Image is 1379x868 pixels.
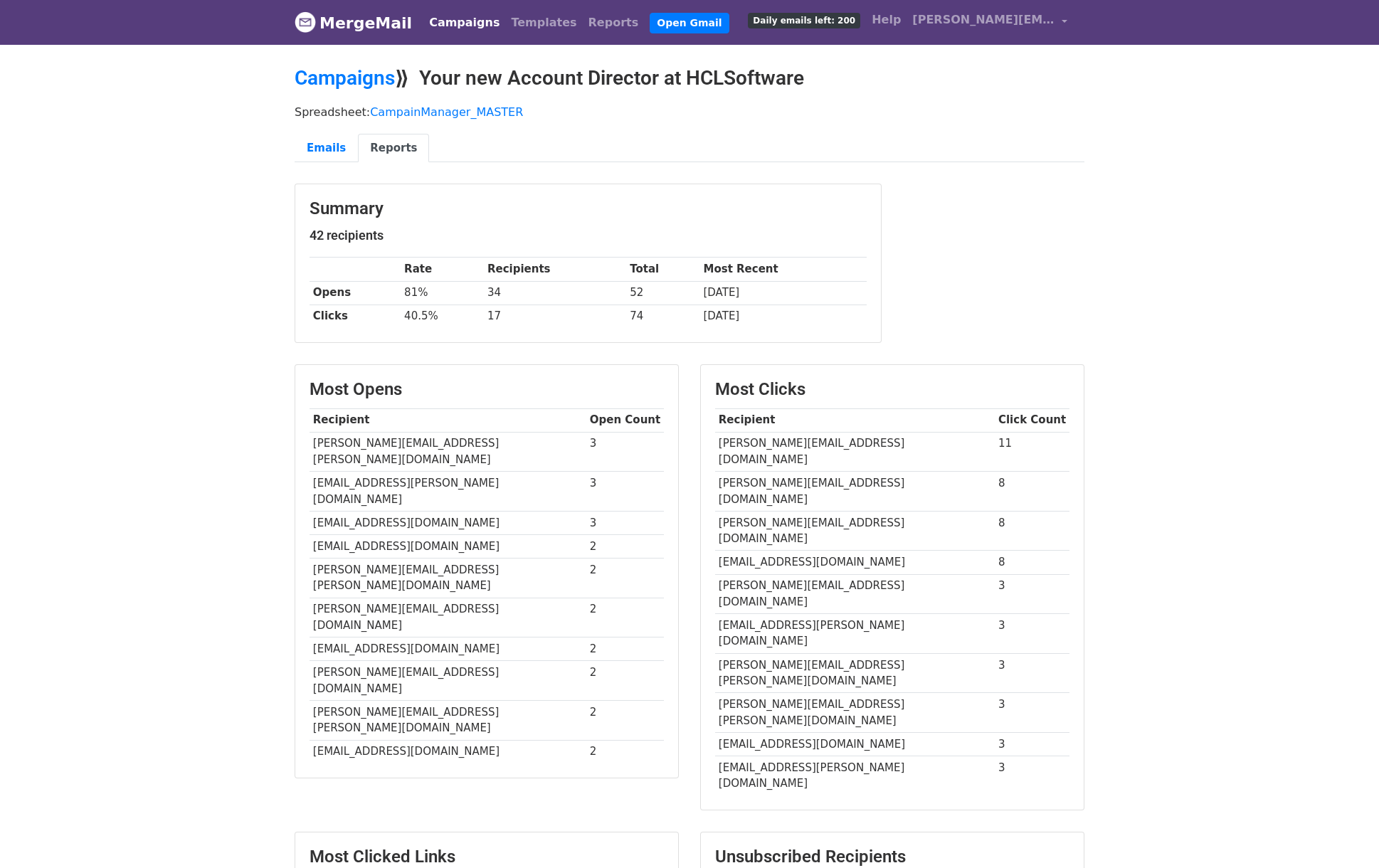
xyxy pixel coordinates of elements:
[370,105,523,119] a: CampainManager_MASTER
[583,9,645,37] a: Reports
[586,598,664,637] td: 2
[310,472,586,512] td: [EMAIL_ADDRESS][PERSON_NAME][DOMAIN_NAME]
[715,408,995,432] th: Recipient
[310,559,586,598] td: [PERSON_NAME][EMAIL_ADDRESS][PERSON_NAME][DOMAIN_NAME]
[715,756,995,795] td: [EMAIL_ADDRESS][PERSON_NAME][DOMAIN_NAME]
[995,614,1069,654] td: 3
[715,693,995,733] td: [PERSON_NAME][EMAIL_ADDRESS][PERSON_NAME][DOMAIN_NAME]
[484,305,626,328] td: 17
[401,281,484,305] td: 81%
[401,258,484,281] th: Rate
[995,574,1069,614] td: 3
[700,305,867,328] td: [DATE]
[310,637,586,661] td: [EMAIL_ADDRESS][DOMAIN_NAME]
[310,305,401,328] th: Clicks
[310,598,586,637] td: [PERSON_NAME][EMAIL_ADDRESS][DOMAIN_NAME]
[995,693,1069,733] td: 3
[423,9,505,37] a: Campaigns
[586,511,664,534] td: 3
[650,13,729,33] a: Open Gmail
[586,637,664,661] td: 2
[715,511,995,551] td: [PERSON_NAME][EMAIL_ADDRESS][DOMAIN_NAME]
[310,740,586,763] td: [EMAIL_ADDRESS][DOMAIN_NAME]
[310,281,401,305] th: Opens
[310,661,586,701] td: [PERSON_NAME][EMAIL_ADDRESS][DOMAIN_NAME]
[586,408,664,432] th: Open Count
[626,305,699,328] td: 74
[715,732,995,756] td: [EMAIL_ADDRESS][DOMAIN_NAME]
[310,700,586,740] td: [PERSON_NAME][EMAIL_ADDRESS][PERSON_NAME][DOMAIN_NAME]
[310,511,586,534] td: [EMAIL_ADDRESS][DOMAIN_NAME]
[715,472,995,512] td: [PERSON_NAME][EMAIL_ADDRESS][DOMAIN_NAME]
[586,534,664,558] td: 2
[715,551,995,574] td: [EMAIL_ADDRESS][DOMAIN_NAME]
[586,472,664,512] td: 3
[310,379,664,400] h3: Most Opens
[358,134,429,163] a: Reports
[295,8,412,38] a: MergeMail
[295,66,395,90] a: Campaigns
[484,258,626,281] th: Recipients
[484,281,626,305] td: 34
[700,258,867,281] th: Most Recent
[310,534,586,558] td: [EMAIL_ADDRESS][DOMAIN_NAME]
[295,66,1084,90] h2: ⟫ Your new Account Director at HCLSoftware
[995,551,1069,574] td: 8
[295,134,358,163] a: Emails
[995,511,1069,551] td: 8
[742,6,866,34] a: Daily emails left: 200
[295,105,1084,120] p: Spreadsheet:
[505,9,582,37] a: Templates
[866,6,907,34] a: Help
[310,847,664,867] h3: Most Clicked Links
[907,6,1073,39] a: [PERSON_NAME][EMAIL_ADDRESS][PERSON_NAME][DOMAIN_NAME]
[626,281,699,305] td: 52
[586,700,664,740] td: 2
[586,559,664,598] td: 2
[715,847,1069,867] h3: Unsubscribed Recipients
[626,258,699,281] th: Total
[401,305,484,328] td: 40.5%
[748,13,860,28] span: Daily emails left: 200
[586,432,664,472] td: 3
[700,281,867,305] td: [DATE]
[310,408,586,432] th: Recipient
[715,432,995,472] td: [PERSON_NAME][EMAIL_ADDRESS][DOMAIN_NAME]
[715,653,995,693] td: [PERSON_NAME][EMAIL_ADDRESS][PERSON_NAME][DOMAIN_NAME]
[295,11,316,33] img: MergeMail logo
[995,653,1069,693] td: 3
[310,432,586,472] td: [PERSON_NAME][EMAIL_ADDRESS][PERSON_NAME][DOMAIN_NAME]
[995,432,1069,472] td: 11
[715,379,1069,400] h3: Most Clicks
[995,472,1069,512] td: 8
[715,614,995,654] td: [EMAIL_ADDRESS][PERSON_NAME][DOMAIN_NAME]
[715,574,995,614] td: [PERSON_NAME][EMAIL_ADDRESS][DOMAIN_NAME]
[310,199,867,219] h3: Summary
[995,732,1069,756] td: 3
[586,661,664,701] td: 2
[912,11,1055,28] span: [PERSON_NAME][EMAIL_ADDRESS][PERSON_NAME][DOMAIN_NAME]
[310,228,867,243] h5: 42 recipients
[586,740,664,763] td: 2
[995,408,1069,432] th: Click Count
[995,756,1069,795] td: 3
